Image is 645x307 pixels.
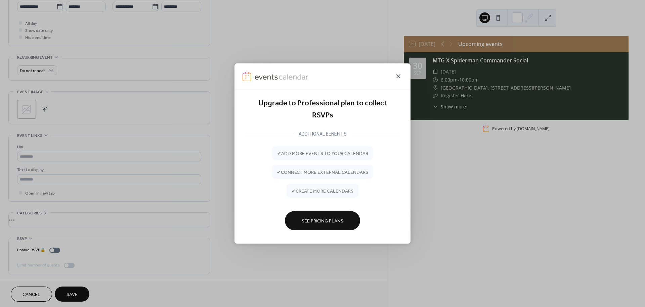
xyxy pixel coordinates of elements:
[277,169,368,176] span: ✔ connect more external calendars
[277,150,368,157] span: ✔ add more events to your calendar
[245,97,400,122] div: Upgrade to Professional plan to collect RSVPs
[243,72,251,81] img: logo-icon
[293,130,352,138] div: ADDITIONAL BENEFITS
[292,188,353,195] span: ✔ create more calendars
[255,72,309,81] img: logo-type
[302,218,343,225] span: See Pricing Plans
[285,211,360,230] button: See Pricing Plans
